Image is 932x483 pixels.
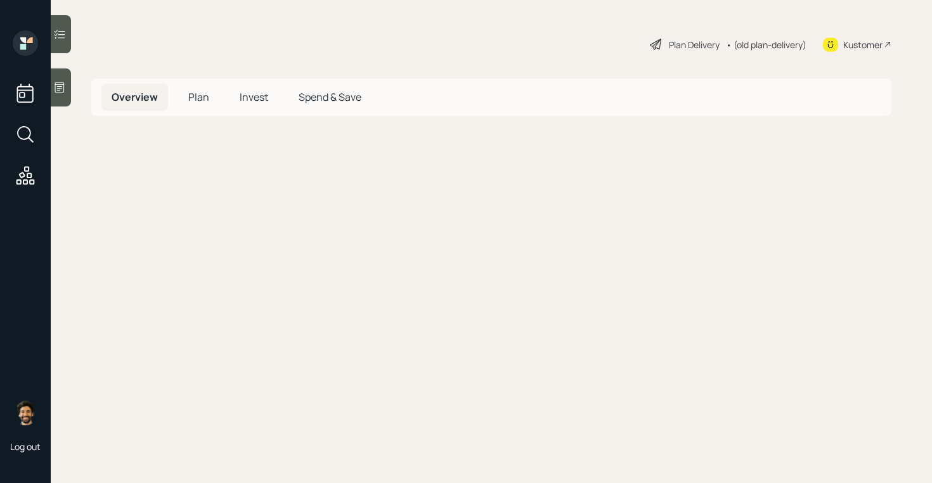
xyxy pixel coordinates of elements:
[13,400,38,425] img: eric-schwartz-headshot.png
[669,38,720,51] div: Plan Delivery
[112,90,158,104] span: Overview
[240,90,268,104] span: Invest
[299,90,361,104] span: Spend & Save
[726,38,806,51] div: • (old plan-delivery)
[10,441,41,453] div: Log out
[188,90,209,104] span: Plan
[843,38,883,51] div: Kustomer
